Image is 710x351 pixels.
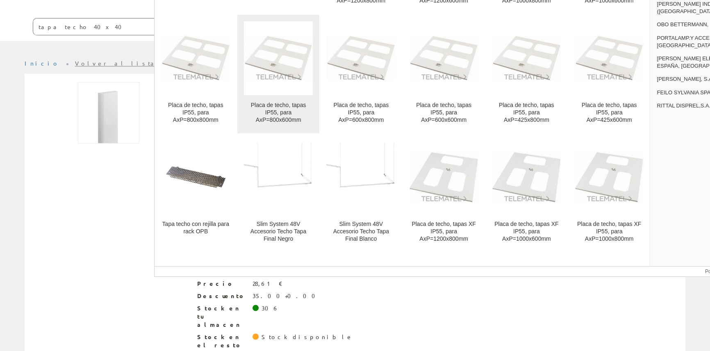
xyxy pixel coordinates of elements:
img: Placa de techo, tapas IP55, para AxP=425x600mm [575,35,644,81]
a: Placa de techo, tapas XF IP55, para AxP=1000x600mm Placa de techo, tapas XF IP55, para AxP=1000x6... [485,134,568,252]
span: Stock en tu almacen [197,304,246,329]
span: Descuento [197,292,246,300]
a: Placa de techo, tapas IP55, para AxP=600x600mm Placa de techo, tapas IP55, para AxP=600x600mm [403,15,485,133]
img: Placa de techo, tapas IP55, para AxP=800x600mm [244,35,313,81]
a: Placa de techo, tapas XF IP55, para AxP=1200x800mm Placa de techo, tapas XF IP55, para AxP=1200x8... [403,134,485,252]
div: 35.00+0.00 [253,292,320,300]
img: Slim System 48V Accesorio Techo Tapa Final Blanco [326,143,396,212]
img: Placa de techo, tapas XF IP55, para AxP=1200x800mm [409,152,478,203]
img: Placa de techo, tapas IP55, para AxP=600x600mm [409,35,478,81]
input: Buscar ... [33,18,344,35]
div: Placa de techo, tapas XF IP55, para AxP=1000x600mm [492,221,561,243]
img: Placa de techo, tapas IP55, para AxP=425x800mm [492,35,561,81]
a: Volver al listado de productos [75,59,237,67]
div: Tapa techo con rejilla para rack OPB [161,221,230,235]
img: Tapa techo con rejilla para rack OPB [161,143,230,212]
img: Slim System 48V Accesorio Techo Tapa Final Negro [244,143,313,212]
div: Stock disponible [262,333,353,341]
div: Placa de techo, tapas XF IP55, para AxP=1000x800mm [575,221,644,243]
a: Placa de techo, tapas IP55, para AxP=800x600mm Placa de techo, tapas IP55, para AxP=800x600mm [237,15,320,133]
img: Placa de techo, tapas XF IP55, para AxP=1000x600mm [492,152,561,203]
span: Precio [197,280,246,288]
a: Placa de techo, tapas IP55, para AxP=800x800mm Placa de techo, tapas IP55, para AxP=800x800mm [155,15,237,133]
a: Slim System 48V Accesorio Techo Tapa Final Blanco Slim System 48V Accesorio Techo Tapa Final Blanco [320,134,402,252]
a: Slim System 48V Accesorio Techo Tapa Final Negro Slim System 48V Accesorio Techo Tapa Final Negro [237,134,320,252]
div: 306 [262,304,279,312]
img: Placa de techo, tapas IP55, para AxP=800x800mm [161,35,230,81]
div: Placa de techo, tapas XF IP55, para AxP=1200x800mm [409,221,478,243]
img: Placa de techo, tapas XF IP55, para AxP=1000x800mm [575,152,644,203]
div: Placa de techo, tapas IP55, para AxP=425x800mm [492,102,561,124]
a: Placa de techo, tapas XF IP55, para AxP=1000x800mm Placa de techo, tapas XF IP55, para AxP=1000x8... [568,134,651,252]
div: Placa de techo, tapas IP55, para AxP=800x600mm [244,102,313,124]
div: Slim System 48V Accesorio Techo Tapa Final Negro [244,221,313,243]
div: 28,61 € [253,280,283,288]
div: Slim System 48V Accesorio Techo Tapa Final Blanco [326,221,396,243]
a: Tapa techo con rejilla para rack OPB Tapa techo con rejilla para rack OPB [155,134,237,252]
a: Placa de techo, tapas IP55, para AxP=600x800mm Placa de techo, tapas IP55, para AxP=600x800mm [320,15,402,133]
div: Placa de techo, tapas IP55, para AxP=425x600mm [575,102,644,124]
div: Placa de techo, tapas IP55, para AxP=600x800mm [326,102,396,124]
div: Placa de techo, tapas IP55, para AxP=800x800mm [161,102,230,124]
a: Inicio [25,59,59,67]
a: Placa de techo, tapas IP55, para AxP=425x800mm Placa de techo, tapas IP55, para AxP=425x800mm [485,15,568,133]
div: Placa de techo, tapas IP55, para AxP=600x600mm [409,102,478,124]
a: Placa de techo, tapas IP55, para AxP=425x600mm Placa de techo, tapas IP55, para AxP=425x600mm [568,15,651,133]
img: Foto artículo Canal 50x105 Dlp Evolutiva Monobloc (150x150) [78,82,139,144]
img: Placa de techo, tapas IP55, para AxP=600x800mm [326,35,396,81]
